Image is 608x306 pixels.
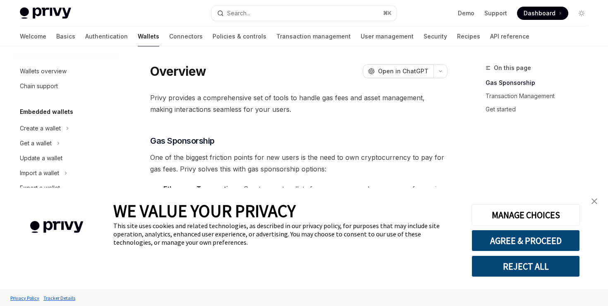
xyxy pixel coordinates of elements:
a: Welcome [20,27,46,46]
a: Connectors [169,27,203,46]
a: close banner [586,193,603,210]
span: Dashboard [524,9,555,17]
a: Security [424,27,447,46]
a: Dashboard [517,7,568,20]
span: Gas Sponsorship [150,135,215,147]
div: Update a wallet [20,153,62,163]
div: Search... [227,8,250,18]
a: Gas Sponsorship [486,76,595,89]
div: Wallets overview [20,66,67,76]
span: WE VALUE YOUR PRIVACY [113,200,296,222]
button: Open in ChatGPT [363,64,433,78]
a: Update a wallet [13,151,119,166]
a: Basics [56,27,75,46]
button: AGREE & PROCEED [472,230,580,251]
a: Demo [458,9,474,17]
li: : Create smart wallets for your users and sponsor gas fees using paymasters, allowing users to tr... [150,183,448,206]
div: Import a wallet [20,168,59,178]
img: light logo [20,7,71,19]
a: Privacy Policy [8,291,41,305]
strong: Ethereum Transactions [163,185,240,193]
span: One of the biggest friction points for new users is the need to own cryptocurrency to pay for gas... [150,152,448,175]
h5: Embedded wallets [20,107,73,117]
div: Export a wallet [20,183,60,193]
button: Search...⌘K [211,6,396,21]
a: Recipes [457,27,480,46]
a: Transaction Management [486,89,595,103]
h1: Overview [150,64,206,79]
a: Tracker Details [41,291,77,305]
div: Chain support [20,81,58,91]
span: Privy provides a comprehensive set of tools to handle gas fees and asset management, making inter... [150,92,448,115]
a: Export a wallet [13,181,119,195]
div: This site uses cookies and related technologies, as described in our privacy policy, for purposes... [113,222,459,246]
a: Authentication [85,27,128,46]
a: Get started [486,103,595,116]
a: API reference [490,27,529,46]
a: Wallets [138,27,159,46]
img: company logo [12,209,101,245]
img: close banner [591,198,597,204]
a: Wallets overview [13,64,119,79]
a: Policies & controls [213,27,266,46]
span: On this page [494,63,531,73]
div: Create a wallet [20,123,61,133]
div: Get a wallet [20,138,52,148]
button: Toggle dark mode [575,7,588,20]
button: MANAGE CHOICES [472,204,580,226]
span: ⌘ K [383,10,392,17]
a: Support [484,9,507,17]
a: Transaction management [276,27,351,46]
button: REJECT ALL [472,255,580,277]
a: User management [361,27,414,46]
span: Open in ChatGPT [378,67,428,75]
a: Chain support [13,79,119,94]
